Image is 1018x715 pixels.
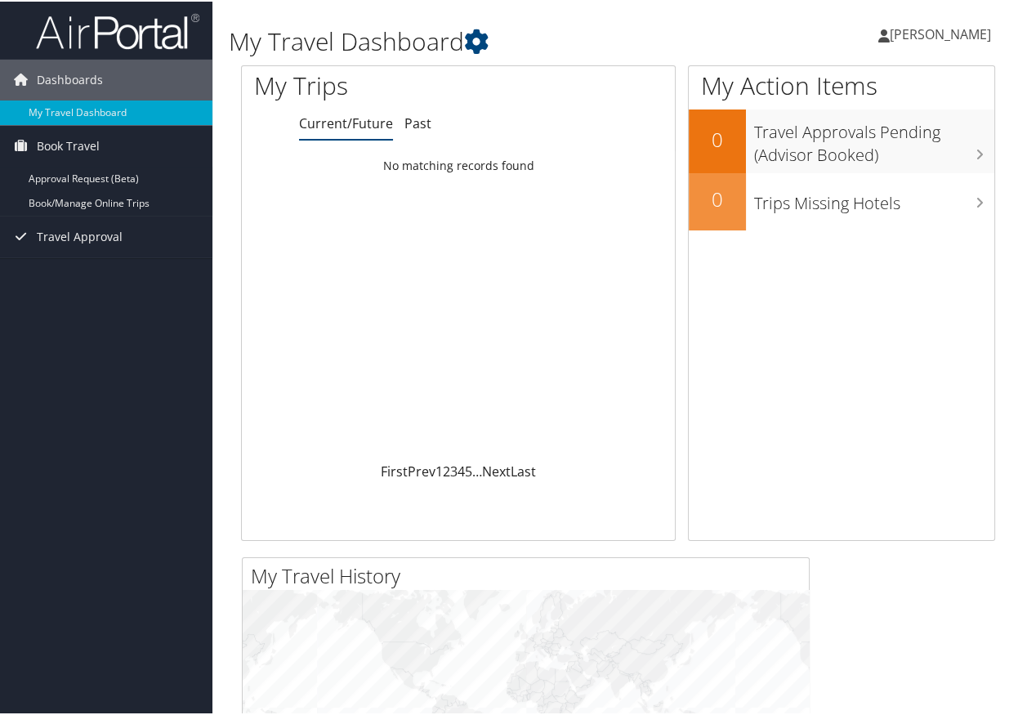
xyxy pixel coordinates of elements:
[458,461,465,479] a: 4
[689,172,994,229] a: 0Trips Missing Hotels
[890,24,991,42] span: [PERSON_NAME]
[689,184,746,212] h2: 0
[435,461,443,479] a: 1
[36,11,199,49] img: airportal-logo.png
[878,8,1007,57] a: [PERSON_NAME]
[689,108,994,171] a: 0Travel Approvals Pending (Advisor Booked)
[689,67,994,101] h1: My Action Items
[37,124,100,165] span: Book Travel
[465,461,472,479] a: 5
[299,113,393,131] a: Current/Future
[689,124,746,152] h2: 0
[754,111,994,165] h3: Travel Approvals Pending (Advisor Booked)
[37,215,123,256] span: Travel Approval
[450,461,458,479] a: 3
[37,58,103,99] span: Dashboards
[254,67,482,101] h1: My Trips
[381,461,408,479] a: First
[754,182,994,213] h3: Trips Missing Hotels
[443,461,450,479] a: 2
[404,113,431,131] a: Past
[251,561,809,588] h2: My Travel History
[482,461,511,479] a: Next
[472,461,482,479] span: …
[511,461,536,479] a: Last
[242,150,675,179] td: No matching records found
[229,23,748,57] h1: My Travel Dashboard
[408,461,435,479] a: Prev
